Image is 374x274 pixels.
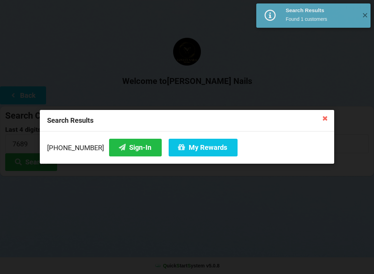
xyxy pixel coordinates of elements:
button: My Rewards [169,139,238,156]
div: Found 1 customers [286,16,357,23]
div: [PHONE_NUMBER] [47,139,327,156]
div: Search Results [40,110,334,131]
div: Search Results [286,7,357,14]
button: Sign-In [109,139,162,156]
